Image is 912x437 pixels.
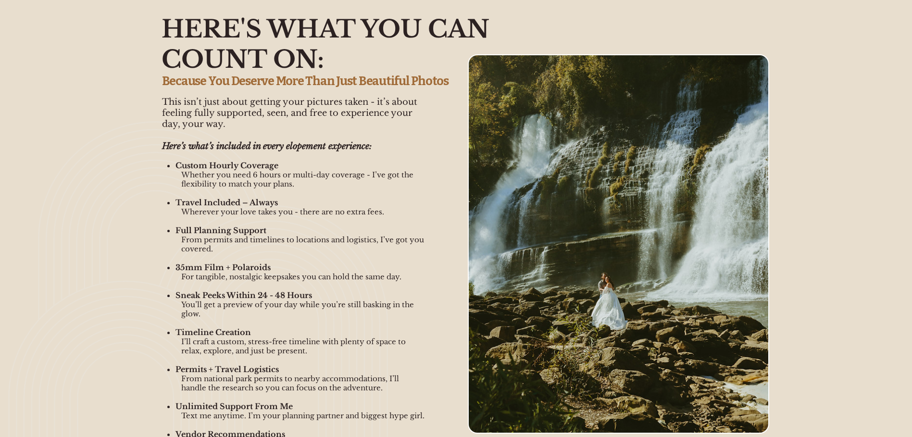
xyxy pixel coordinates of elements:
[175,401,293,411] span: Unlimited Support From Me
[181,207,384,216] span: Wherever your love takes you - there are no extra fees.
[162,141,372,151] span: Here’s what’s included in every elopement experience:
[175,290,312,300] span: Sneak Peeks Within 24 - 48 Hours
[162,44,324,75] span: COUNT ON:
[181,337,406,355] span: I’ll craft a custom, stress-free timeline with plenty of space to relax, explore, and just be pre...
[175,225,266,235] span: Full Planning Support
[175,327,251,337] span: Timeline Creation
[181,300,414,318] span: You’ll get a preview of your day while you’re still basking in the glow.
[175,161,278,170] span: Custom Hourly Coverage
[175,198,278,207] span: Travel Included – Always
[801,405,912,437] iframe: Wix Chat
[162,14,489,44] span: HERE'S WHAT YOU CAN
[181,411,425,420] span: Text me anytime. I’m your planning partner and biggest hype girl.
[181,272,401,281] span: For tangible, nostalgic keepsakes you can hold the same day.
[181,235,424,253] span: From permits and timelines to locations and logistics, I’ve got you covered.
[175,262,271,272] span: 35mm Film + Polaroids
[181,170,413,188] span: Whether you need 6 hours or multi-day coverage - I’ve got the flexibility to match your plans.
[175,364,279,374] span: Permits + Travel Logistics
[469,55,768,433] img: tennessee-adventure-elopement-rock-island-state-park-wedding-tennessee-wedding-photographe
[162,97,417,129] span: This isn’t just about getting your pictures taken - it’s about feeling fully supported, seen, and...
[162,74,449,88] span: Because You Deserve More Than Just Beautiful Photos
[181,374,399,392] span: From national park permits to nearby accommodations, I’ll handle the research so you can focus on...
